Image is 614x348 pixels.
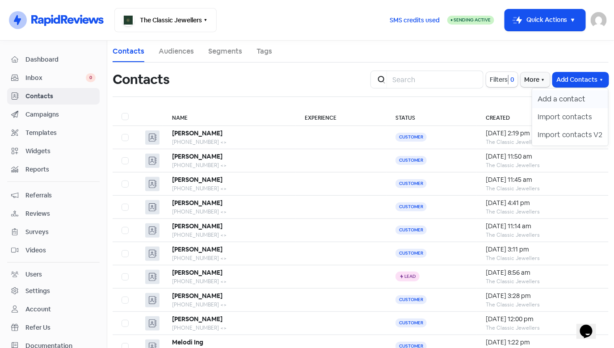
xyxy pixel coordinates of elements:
[7,224,100,240] a: Surveys
[25,73,86,83] span: Inbox
[7,70,100,86] a: Inbox 0
[7,205,100,222] a: Reviews
[113,46,144,57] a: Contacts
[296,108,387,126] th: Experience
[25,55,96,64] span: Dashboard
[486,245,600,254] div: [DATE] 3:11 pm
[159,46,194,57] a: Audiences
[7,143,100,159] a: Widgets
[172,222,223,230] b: [PERSON_NAME]
[532,90,608,108] button: Add a contact
[576,312,605,339] iframe: chat widget
[7,125,100,141] a: Templates
[25,191,96,200] span: Referrals
[25,305,51,314] div: Account
[395,226,427,235] span: Customer
[486,291,600,301] div: [DATE] 3:28 pm
[172,138,287,146] div: [PHONE_NUMBER] <>
[7,51,100,68] a: Dashboard
[25,209,96,218] span: Reviews
[114,8,217,32] button: The Classic Jewellers
[390,16,440,25] span: SMS credits used
[486,254,600,262] div: The Classic Jewellers
[486,152,600,161] div: [DATE] 11:50 am
[486,268,600,277] div: [DATE] 8:56 am
[395,319,427,327] span: Customer
[172,184,287,193] div: [PHONE_NUMBER] <>
[172,268,223,277] b: [PERSON_NAME]
[86,73,96,82] span: 0
[25,227,96,237] span: Surveys
[7,283,100,299] a: Settings
[172,315,223,323] b: [PERSON_NAME]
[172,176,223,184] b: [PERSON_NAME]
[25,323,96,332] span: Refer Us
[486,175,600,184] div: [DATE] 11:45 am
[25,165,96,174] span: Reports
[7,187,100,204] a: Referrals
[395,156,427,165] span: Customer
[172,129,223,137] b: [PERSON_NAME]
[382,15,447,24] a: SMS credits used
[486,301,600,309] div: The Classic Jewellers
[172,245,223,253] b: [PERSON_NAME]
[532,126,608,144] button: Import contacts V2
[7,301,100,318] a: Account
[509,75,514,84] span: 0
[486,338,600,347] div: [DATE] 1:22 pm
[486,72,518,87] button: Filters0
[172,324,287,332] div: [PHONE_NUMBER] <>
[505,9,585,31] button: Quick Actions
[172,292,223,300] b: [PERSON_NAME]
[387,71,484,88] input: Search
[486,184,600,193] div: The Classic Jewellers
[486,231,600,239] div: The Classic Jewellers
[7,319,100,336] a: Refer Us
[25,110,96,119] span: Campaigns
[257,46,272,57] a: Tags
[387,108,477,126] th: Status
[163,108,296,126] th: Name
[25,128,96,138] span: Templates
[172,338,203,346] b: Melodi Ing
[172,277,287,285] div: [PHONE_NUMBER] <>
[486,161,600,169] div: The Classic Jewellers
[113,65,169,94] h1: Contacts
[172,208,287,216] div: [PHONE_NUMBER] <>
[591,12,607,28] img: User
[172,199,223,207] b: [PERSON_NAME]
[486,277,600,285] div: The Classic Jewellers
[477,108,609,126] th: Created
[395,202,427,211] span: Customer
[490,75,508,84] span: Filters
[404,274,416,279] span: Lead
[25,92,96,101] span: Contacts
[7,106,100,123] a: Campaigns
[486,324,600,332] div: The Classic Jewellers
[172,231,287,239] div: [PHONE_NUMBER] <>
[486,222,600,231] div: [DATE] 11:14 am
[25,286,50,296] div: Settings
[25,147,96,156] span: Widgets
[486,198,600,208] div: [DATE] 4:41 pm
[486,138,600,146] div: The Classic Jewellers
[172,152,223,160] b: [PERSON_NAME]
[395,133,427,142] span: Customer
[172,254,287,262] div: [PHONE_NUMBER] <>
[7,161,100,178] a: Reports
[172,161,287,169] div: [PHONE_NUMBER] <>
[486,129,600,138] div: [DATE] 2:19 pm
[25,270,42,279] div: Users
[208,46,242,57] a: Segments
[486,208,600,216] div: The Classic Jewellers
[395,249,427,258] span: Customer
[521,72,550,87] button: More
[172,301,287,309] div: [PHONE_NUMBER] <>
[25,246,96,255] span: Videos
[395,295,427,304] span: Customer
[454,17,491,23] span: Sending Active
[7,88,100,105] a: Contacts
[395,179,427,188] span: Customer
[7,266,100,283] a: Users
[532,108,608,126] button: Import contacts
